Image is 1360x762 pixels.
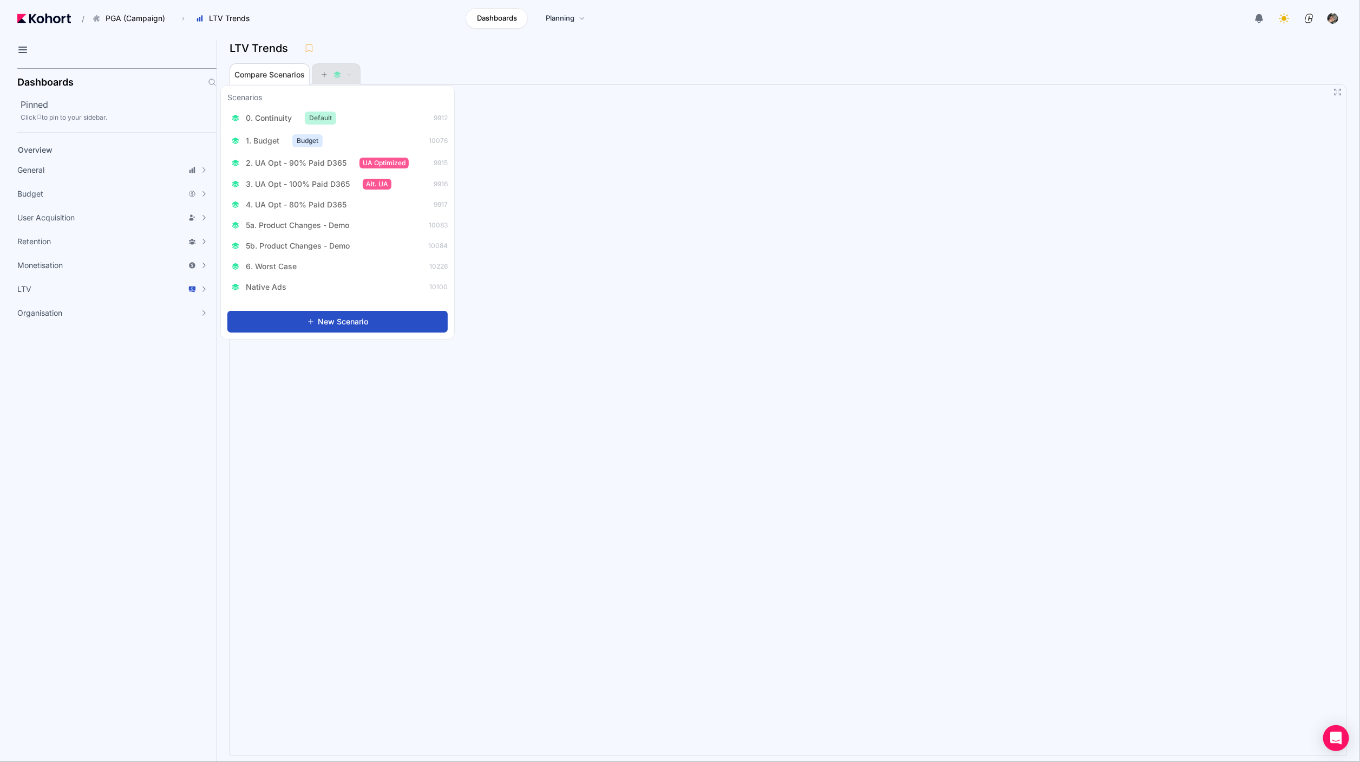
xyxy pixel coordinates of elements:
[18,145,53,154] span: Overview
[534,8,597,29] a: Planning
[429,136,448,145] span: 10076
[227,258,308,275] button: 6. Worst Case
[246,282,286,292] span: Native Ads
[227,131,327,151] button: 1. BudgetBudget
[363,179,391,190] span: Alt. UA
[359,158,409,168] span: UA Optimized
[17,236,51,247] span: Retention
[17,260,63,271] span: Monetisation
[21,113,217,122] div: Click to pin to your sidebar.
[1323,725,1349,751] div: Open Intercom Messenger
[292,134,323,147] span: Budget
[246,135,279,146] span: 1. Budget
[546,13,574,24] span: Planning
[14,142,198,158] a: Overview
[1333,88,1342,96] button: Fullscreen
[17,77,74,87] h2: Dashboards
[466,8,528,29] a: Dashboards
[106,13,165,24] span: PGA (Campaign)
[429,221,448,230] span: 10083
[429,262,448,271] span: 10226
[17,188,43,199] span: Budget
[429,283,448,291] span: 10100
[180,14,187,23] span: ›
[246,220,349,231] span: 5a. Product Changes - Demo
[434,180,448,188] span: 9916
[246,199,346,210] span: 4. UA Opt - 80% Paid D365
[246,158,346,168] span: 2. UA Opt - 90% Paid D365
[209,13,250,24] span: LTV Trends
[318,316,368,327] span: New Scenario
[87,9,176,28] button: PGA (Campaign)
[227,237,361,255] button: 5b. Product Changes - Demo
[227,108,341,128] button: 0. ContinuityDefault
[305,112,336,125] span: Default
[434,159,448,167] span: 9915
[227,92,262,105] h3: Scenarios
[227,154,413,172] button: 2. UA Opt - 90% Paid D365UA Optimized
[227,175,396,193] button: 3. UA Opt - 100% Paid D365Alt. UA
[434,200,448,209] span: 9917
[434,114,448,122] span: 9912
[246,113,292,123] span: 0. Continuity
[230,43,295,54] h3: LTV Trends
[1304,13,1315,24] img: logo_ConcreteSoftwareLogo_20230810134128192030.png
[246,179,350,190] span: 3. UA Opt - 100% Paid D365
[227,278,297,296] button: Native Ads
[246,240,350,251] span: 5b. Product Changes - Demo
[246,261,297,272] span: 6. Worst Case
[17,308,62,318] span: Organisation
[477,13,517,24] span: Dashboards
[234,71,305,79] span: Compare Scenarios
[190,9,261,28] button: LTV Trends
[428,242,448,250] span: 10084
[17,212,75,223] span: User Acquisition
[227,311,448,333] button: New Scenario
[21,98,217,111] h2: Pinned
[73,13,84,24] span: /
[227,217,360,234] button: 5a. Product Changes - Demo
[17,284,31,295] span: LTV
[17,14,71,23] img: Kohort logo
[227,196,357,213] button: 4. UA Opt - 80% Paid D365
[17,165,44,175] span: General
